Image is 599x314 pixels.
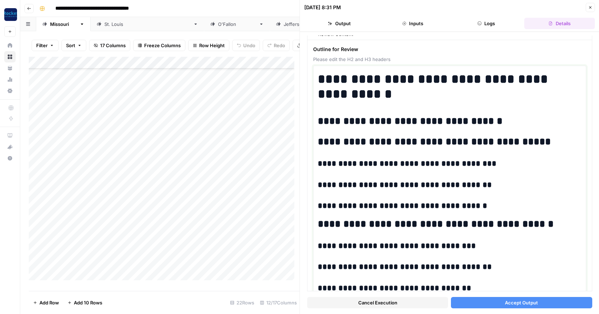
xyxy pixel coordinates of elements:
span: Add Row [39,299,59,306]
button: Logs [451,18,522,29]
a: [GEOGRAPHIC_DATA] [270,17,345,31]
button: Add 10 Rows [63,297,107,308]
button: Details [524,18,595,29]
button: Redo [263,40,290,51]
button: Inputs [377,18,448,29]
a: Browse [4,51,16,62]
div: [DATE] 8:31 PM [304,4,341,11]
button: Workspace: Rocket Pilots [4,6,16,23]
a: [PERSON_NAME] [204,17,270,31]
a: AirOps Academy [4,130,16,141]
button: Cancel Execution [307,297,448,308]
span: Row Height [199,42,225,49]
span: Filter [36,42,48,49]
span: Please edit the H2 and H3 headers [313,56,586,63]
span: Accept Output [505,299,538,306]
button: What's new? [4,141,16,153]
div: [GEOGRAPHIC_DATA] [284,21,332,28]
button: Output [304,18,375,29]
span: Sort [66,42,75,49]
button: Freeze Columns [133,40,185,51]
a: Home [4,40,16,51]
img: Rocket Pilots Logo [4,8,17,21]
a: [GEOGRAPHIC_DATA][PERSON_NAME] [91,17,204,31]
div: 12/17 Columns [257,297,300,308]
button: Accept Output [451,297,592,308]
a: Usage [4,74,16,85]
div: 22 Rows [227,297,257,308]
div: What's new? [5,142,15,152]
div: [PERSON_NAME] [218,21,256,28]
button: Help + Support [4,153,16,164]
button: Undo [232,40,260,51]
a: Your Data [4,62,16,74]
button: Filter [32,40,59,51]
button: 17 Columns [89,40,130,51]
span: Cancel Execution [358,299,397,306]
div: [GEOGRAPHIC_DATA][PERSON_NAME] [104,21,190,28]
button: Row Height [188,40,229,51]
button: Sort [61,40,86,51]
span: Undo [243,42,255,49]
a: [US_STATE] [36,17,91,31]
span: Add 10 Rows [74,299,102,306]
span: Freeze Columns [144,42,181,49]
button: Add Row [29,297,63,308]
span: 17 Columns [100,42,126,49]
a: Settings [4,85,16,97]
span: Redo [274,42,285,49]
span: Outline for Review [313,46,586,53]
div: [US_STATE] [50,21,77,28]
